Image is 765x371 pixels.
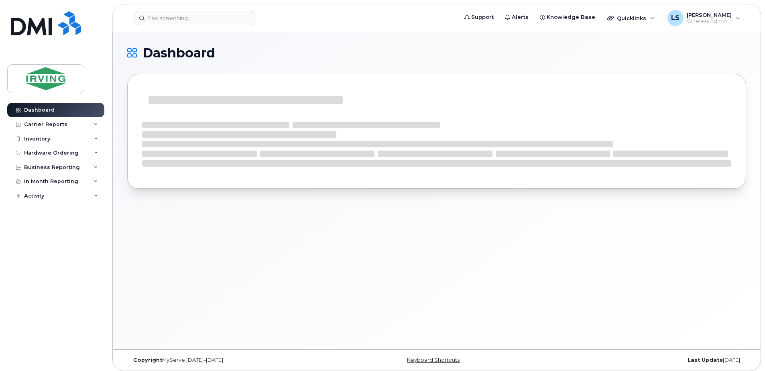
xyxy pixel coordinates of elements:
div: MyServe [DATE]–[DATE] [127,357,334,363]
strong: Last Update [688,357,723,363]
a: Keyboard Shortcuts [407,357,460,363]
strong: Copyright [133,357,162,363]
div: [DATE] [540,357,746,363]
span: Dashboard [142,47,215,59]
